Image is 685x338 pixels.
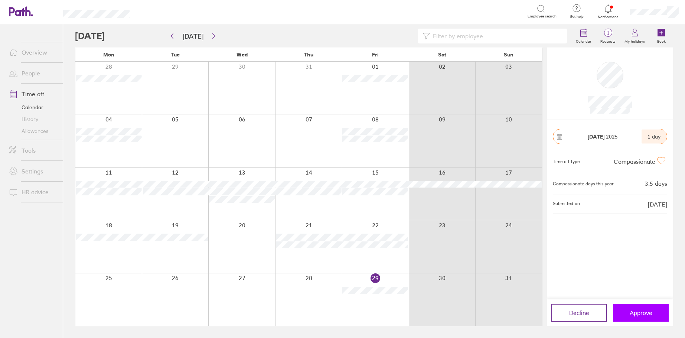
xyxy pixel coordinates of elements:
strong: [DATE] [588,133,604,140]
div: Search [150,8,169,14]
a: Calendar [571,24,596,48]
span: [DATE] [648,201,667,208]
label: Calendar [571,37,596,44]
span: Mon [103,52,114,58]
a: My holidays [620,24,649,48]
a: Settings [3,164,63,179]
a: People [3,66,63,81]
div: 1 day [641,129,667,144]
div: Compassionate days this year [553,181,614,186]
a: Tools [3,143,63,158]
span: 1 [596,30,620,36]
span: Sat [438,52,446,58]
span: Compassionate [614,158,655,165]
a: Calendar [3,101,63,113]
button: [DATE] [177,30,209,42]
a: Book [649,24,673,48]
span: Decline [569,309,589,316]
label: My holidays [620,37,649,44]
button: Approve [613,304,669,322]
label: Book [653,37,670,44]
a: 1Requests [596,24,620,48]
span: 2025 [588,134,618,140]
div: Time off type [553,156,580,165]
span: Sun [504,52,513,58]
span: Tue [171,52,180,58]
a: HR advice [3,185,63,199]
button: Decline [551,304,607,322]
a: Overview [3,45,63,60]
span: Notifications [596,15,620,19]
span: Wed [237,52,248,58]
span: Get help [565,14,589,19]
div: 3.5 days [645,180,667,187]
span: Submitted on [553,201,580,208]
a: Time off [3,87,63,101]
a: Notifications [596,4,620,19]
a: Allowances [3,125,63,137]
label: Requests [596,37,620,44]
input: Filter by employee [430,29,562,43]
span: Fri [372,52,379,58]
span: Approve [630,309,652,316]
span: Employee search [528,14,557,19]
span: Thu [304,52,313,58]
a: History [3,113,63,125]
